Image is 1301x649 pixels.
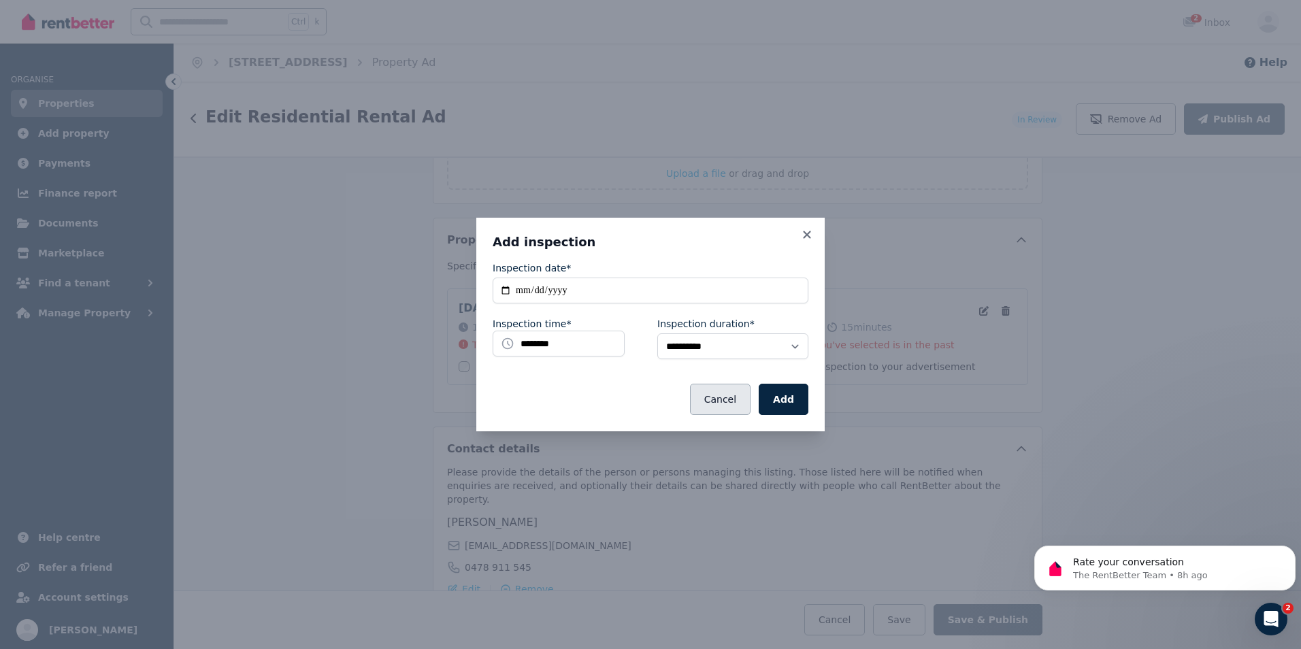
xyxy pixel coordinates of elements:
span: 2 [1283,603,1294,614]
label: Inspection duration* [657,317,755,331]
iframe: Intercom notifications message [1029,517,1301,612]
button: Cancel [690,384,751,415]
label: Inspection date* [493,261,571,275]
button: Add [759,384,808,415]
h3: Add inspection [493,234,808,250]
iframe: Intercom live chat [1255,603,1287,635]
label: Inspection time* [493,317,571,331]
